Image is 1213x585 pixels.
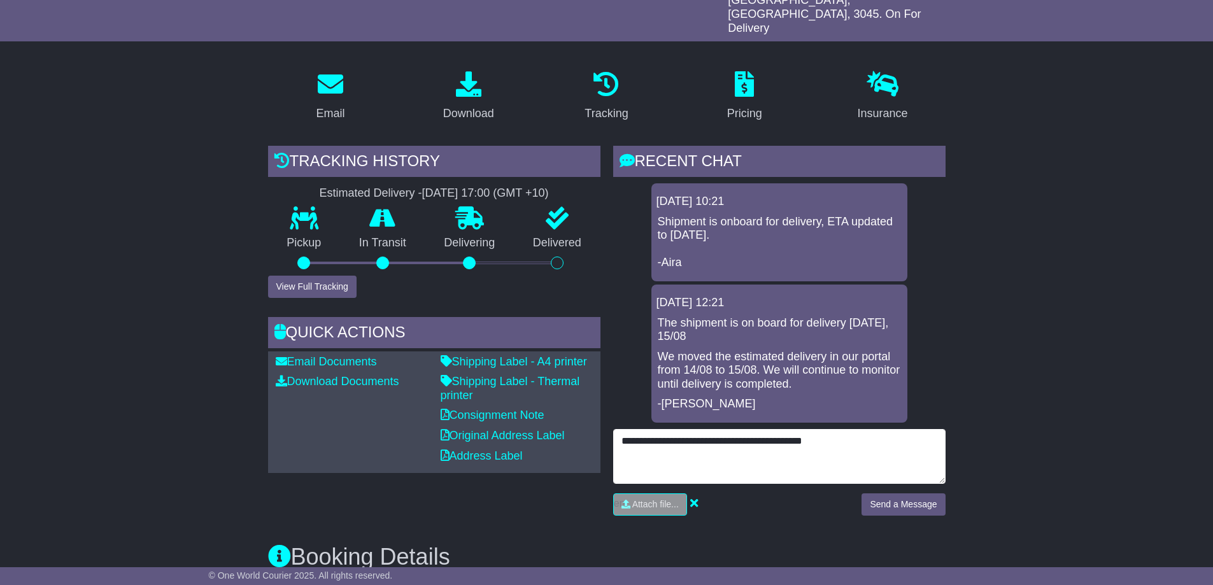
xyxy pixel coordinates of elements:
div: Quick Actions [268,317,600,351]
div: Pricing [727,105,762,122]
a: Shipping Label - A4 printer [441,355,587,368]
a: Consignment Note [441,409,544,421]
p: We moved the estimated delivery in our portal from 14/08 to 15/08. We will continue to monitor un... [658,350,901,391]
div: [DATE] 12:21 [656,296,902,310]
button: View Full Tracking [268,276,357,298]
a: Insurance [849,67,916,127]
span: © One World Courier 2025. All rights reserved. [209,570,393,581]
div: RECENT CHAT [613,146,946,180]
a: Pricing [719,67,770,127]
a: Download Documents [276,375,399,388]
div: Email [316,105,344,122]
p: Shipment is onboard for delivery, ETA updated to [DATE]. -Aira [658,215,901,270]
a: Tracking [576,67,636,127]
a: Original Address Label [441,429,565,442]
a: Email [308,67,353,127]
p: Delivered [514,236,600,250]
p: -[PERSON_NAME] [658,397,901,411]
div: Estimated Delivery - [268,187,600,201]
div: Insurance [858,105,908,122]
div: Download [443,105,494,122]
div: [DATE] 10:21 [656,195,902,209]
p: In Transit [340,236,425,250]
p: Pickup [268,236,341,250]
h3: Booking Details [268,544,946,570]
a: Download [435,67,502,127]
div: Tracking [585,105,628,122]
a: Shipping Label - Thermal printer [441,375,580,402]
a: Email Documents [276,355,377,368]
button: Send a Message [862,493,945,516]
p: The shipment is on board for delivery [DATE], 15/08 [658,316,901,344]
a: Address Label [441,449,523,462]
div: [DATE] 17:00 (GMT +10) [422,187,549,201]
div: Tracking history [268,146,600,180]
p: Delivering [425,236,514,250]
